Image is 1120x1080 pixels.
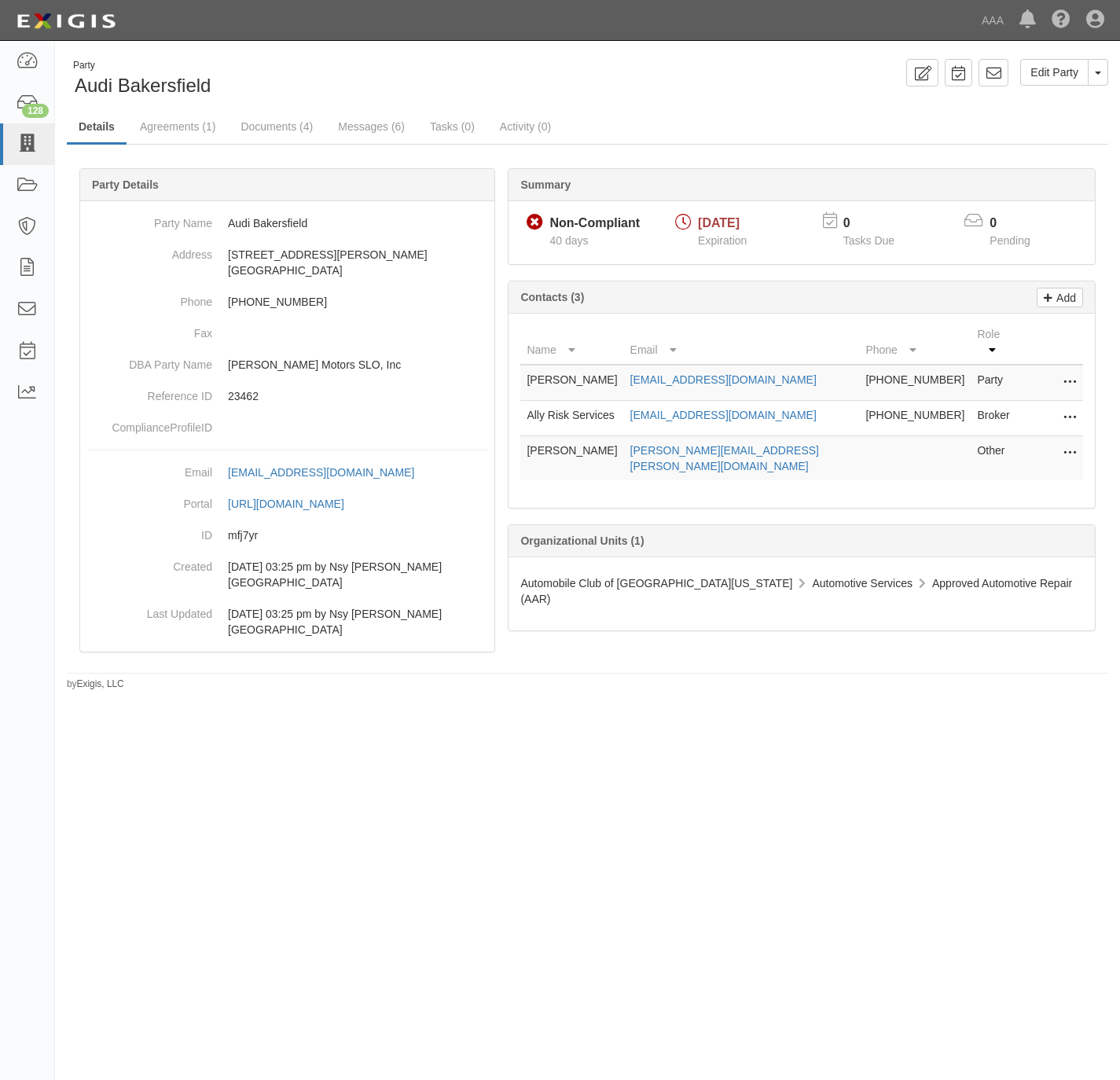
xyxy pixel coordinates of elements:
td: Ally Risk Services [520,401,623,436]
dt: Reference ID [86,380,212,404]
span: Audi Bakersfield [75,75,211,96]
span: Tasks Due [843,234,894,247]
td: [PHONE_NUMBER] [859,365,971,401]
td: Party [971,365,1020,401]
a: Documents (4) [229,111,325,142]
p: 23462 [228,388,488,404]
a: Add [1037,288,1083,307]
dt: Portal [86,488,212,512]
dt: Phone [86,286,212,310]
a: Agreements (1) [128,111,227,142]
b: Summary [520,178,571,191]
span: Automotive Services [812,577,913,590]
td: Other [971,436,1020,481]
small: by [67,678,124,691]
p: 0 [843,215,914,233]
dd: mfj7yr [86,520,488,551]
i: Non-Compliant [527,215,543,231]
th: Phone [859,320,971,365]
th: Email [624,320,860,365]
b: Organizational Units (1) [520,534,644,547]
a: AAA [974,5,1012,36]
dt: ComplianceProfileID [86,412,212,435]
span: Expiration [698,234,747,247]
dt: ID [86,520,212,543]
a: Tasks (0) [418,111,487,142]
dt: Fax [86,318,212,341]
a: Details [67,111,127,145]
dt: Email [86,457,212,480]
td: [PHONE_NUMBER] [859,401,971,436]
div: Audi Bakersfield [67,59,576,99]
b: Party Details [92,178,159,191]
span: Since 08/01/2025 [549,234,588,247]
a: [PERSON_NAME][EMAIL_ADDRESS][PERSON_NAME][DOMAIN_NAME] [630,444,819,472]
div: 128 [22,104,49,118]
a: [EMAIL_ADDRESS][DOMAIN_NAME] [630,409,817,421]
dd: [STREET_ADDRESS][PERSON_NAME] [GEOGRAPHIC_DATA] [86,239,488,286]
p: [PERSON_NAME] Motors SLO, Inc [228,357,488,373]
td: [PERSON_NAME] [520,436,623,481]
th: Role [971,320,1020,365]
dt: DBA Party Name [86,349,212,373]
dd: [PHONE_NUMBER] [86,286,488,318]
dd: 09/05/2024 03:25 pm by Nsy Archibong-Usoro [86,598,488,645]
div: Party [73,59,211,72]
p: Add [1052,288,1076,307]
td: Broker [971,401,1020,436]
a: [EMAIL_ADDRESS][DOMAIN_NAME] [630,373,817,386]
dt: Created [86,551,212,575]
a: [URL][DOMAIN_NAME] [228,498,362,510]
a: Edit Party [1020,59,1089,86]
a: Exigis, LLC [77,678,124,689]
div: Non-Compliant [549,215,640,233]
span: [DATE] [698,216,740,230]
b: Contacts (3) [520,291,584,303]
dd: Audi Bakersfield [86,208,488,239]
a: [EMAIL_ADDRESS][DOMAIN_NAME] [228,466,431,479]
dd: 09/05/2024 03:25 pm by Nsy Archibong-Usoro [86,551,488,598]
a: Activity (0) [488,111,563,142]
td: [PERSON_NAME] [520,365,623,401]
div: [EMAIL_ADDRESS][DOMAIN_NAME] [228,465,414,480]
th: Name [520,320,623,365]
p: 0 [990,215,1049,233]
dt: Party Name [86,208,212,231]
a: Messages (6) [326,111,417,142]
span: Pending [990,234,1030,247]
i: Help Center - Complianz [1052,11,1070,30]
dt: Last Updated [86,598,212,622]
dt: Address [86,239,212,263]
img: logo-5460c22ac91f19d4615b14bd174203de0afe785f0fc80cf4dbbc73dc1793850b.png [12,7,120,35]
span: Automobile Club of [GEOGRAPHIC_DATA][US_STATE] [520,577,792,590]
